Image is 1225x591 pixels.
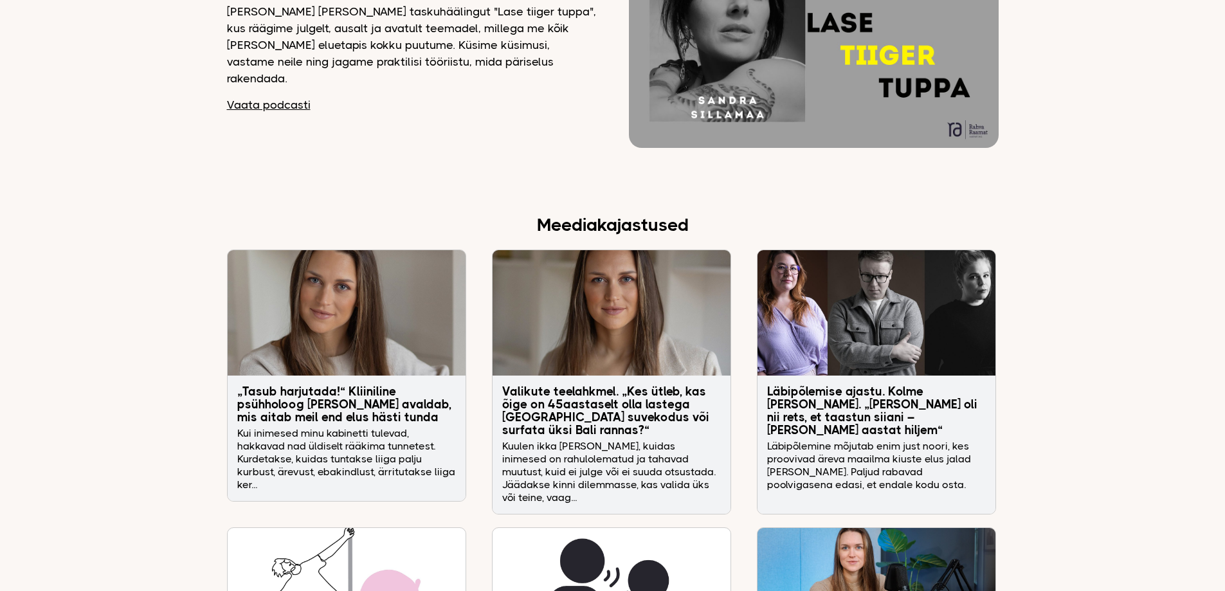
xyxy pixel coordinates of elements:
[227,96,311,113] a: Vaata podcasti
[227,3,597,87] p: [PERSON_NAME] [PERSON_NAME] taskuhäälingut "Lase tiiger tuppa", kus räägime julgelt, ausalt ja av...
[767,440,986,504] p: Läbipõlemine mõjutab enim just noori, kes proovivad äreva maailma kiuste elus jalad [PERSON_NAME]...
[237,427,456,491] p: Kui inimesed minu kabinetti tulevad, hakkavad nad üldiselt rääkima tunnetest. Kurdetakse, kuidas ...
[493,250,730,513] a: Valikute teelahkmel. „Kes ütleb, kas õige on 45aastaselt olla lastega [GEOGRAPHIC_DATA] suvekodus...
[228,250,466,500] a: „Tasub harjutada!“ Kliiniline psühholoog [PERSON_NAME] avaldab, mis aitab meil end elus hästi tun...
[758,250,995,513] a: Läbipõlemise ajastu. Kolme [PERSON_NAME]. „[PERSON_NAME] oli nii rets, et taastun siiani – [PERSO...
[237,385,456,424] h3: „Tasub harjutada!“ Kliiniline psühholoog [PERSON_NAME] avaldab, mis aitab meil end elus hästi tunda
[767,385,986,437] h3: Läbipõlemise ajastu. Kolme [PERSON_NAME]. „[PERSON_NAME] oli nii rets, et taastun siiani – [PERSO...
[502,440,721,504] p: Kuulen ikka [PERSON_NAME], kuidas inimesed on rahulolematud ja tahavad muutust, kuid ei julge või...
[502,385,721,437] h3: Valikute teelahkmel. „Kes ütleb, kas õige on 45aastaselt olla lastega [GEOGRAPHIC_DATA] suvekodus...
[227,217,999,233] h2: Meediakajastused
